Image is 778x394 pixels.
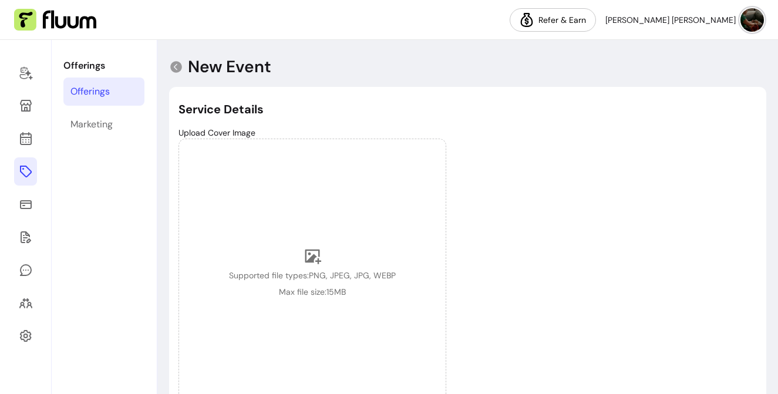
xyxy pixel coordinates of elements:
p: Upload Cover Image [178,127,757,139]
span: Supported file types: PNG, JPEG, JPG, WEBP [229,270,396,281]
p: Offerings [63,59,144,73]
a: Offerings [14,157,37,186]
a: Refer & Earn [510,8,596,32]
span: Max file size: 15 MB [279,286,346,298]
h5: Service Details [178,101,757,117]
button: avatar[PERSON_NAME] [PERSON_NAME] [605,8,764,32]
img: avatar [740,8,764,32]
a: Marketing [63,110,144,139]
div: Marketing [70,117,113,132]
a: Sales [14,190,37,218]
a: Offerings [63,78,144,106]
img: Fluum Logo [14,9,96,31]
span: [PERSON_NAME] [PERSON_NAME] [605,14,736,26]
p: New Event [188,56,271,78]
a: Forms [14,223,37,251]
a: Storefront [14,92,37,120]
a: Clients [14,289,37,317]
a: Settings [14,322,37,350]
a: My Messages [14,256,37,284]
div: Offerings [70,85,110,99]
a: Calendar [14,124,37,153]
a: Home [14,59,37,87]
